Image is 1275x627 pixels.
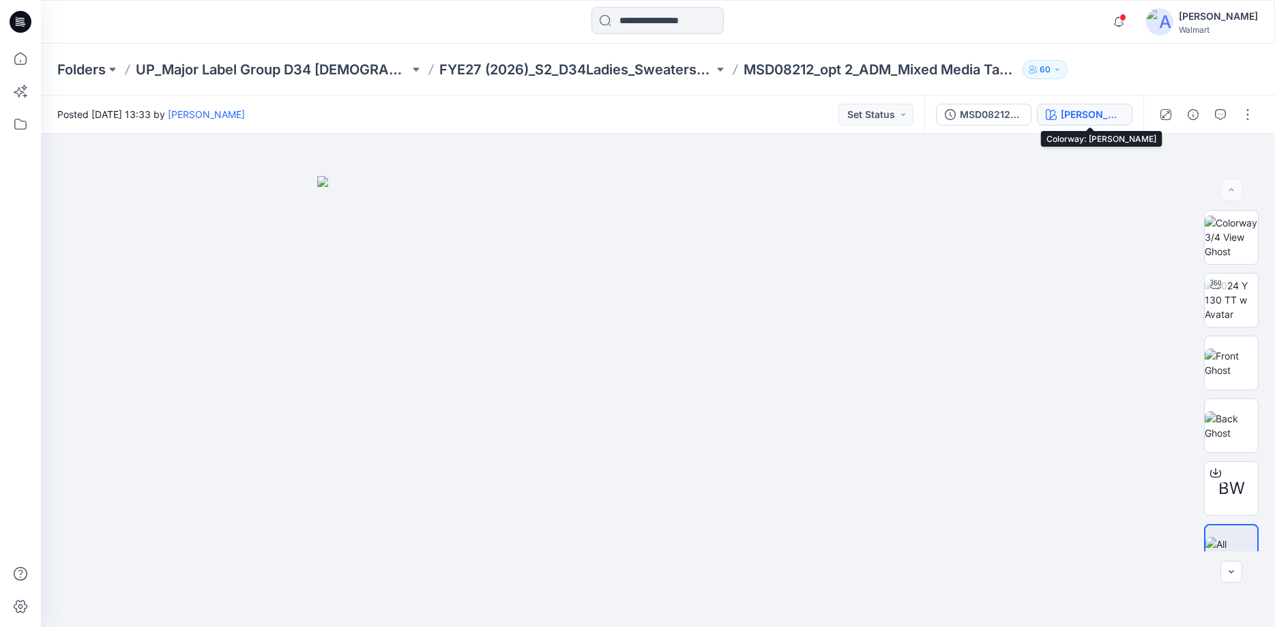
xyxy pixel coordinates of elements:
img: All colorways [1205,537,1257,566]
a: Folders [57,60,106,79]
button: 60 [1023,60,1068,79]
a: [PERSON_NAME] [168,108,245,120]
div: [PERSON_NAME] [1179,8,1258,25]
div: Walmart [1179,25,1258,35]
span: BW [1218,476,1245,501]
button: Details [1182,104,1204,126]
img: Back Ghost [1205,411,1258,440]
div: [PERSON_NAME] [1061,107,1124,122]
button: MSD08212_REV5_ADM_Mixed Tank copy [936,104,1031,126]
img: avatar [1146,8,1173,35]
img: 2024 Y 130 TT w Avatar [1205,278,1258,321]
a: UP_Major Label Group D34 [DEMOGRAPHIC_DATA] Sweaters [136,60,409,79]
p: 60 [1040,62,1051,77]
a: FYE27 (2026)_S2_D34Ladies_Sweaters_MLG [439,60,713,79]
img: Colorway 3/4 View Ghost [1205,216,1258,259]
div: MSD08212_REV5_ADM_Mixed Tank copy [960,107,1023,122]
button: [PERSON_NAME] [1037,104,1132,126]
p: MSD08212_opt 2_ADM_Mixed Media Tank Dress [744,60,1017,79]
span: Posted [DATE] 13:33 by [57,107,245,121]
img: Front Ghost [1205,349,1258,377]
